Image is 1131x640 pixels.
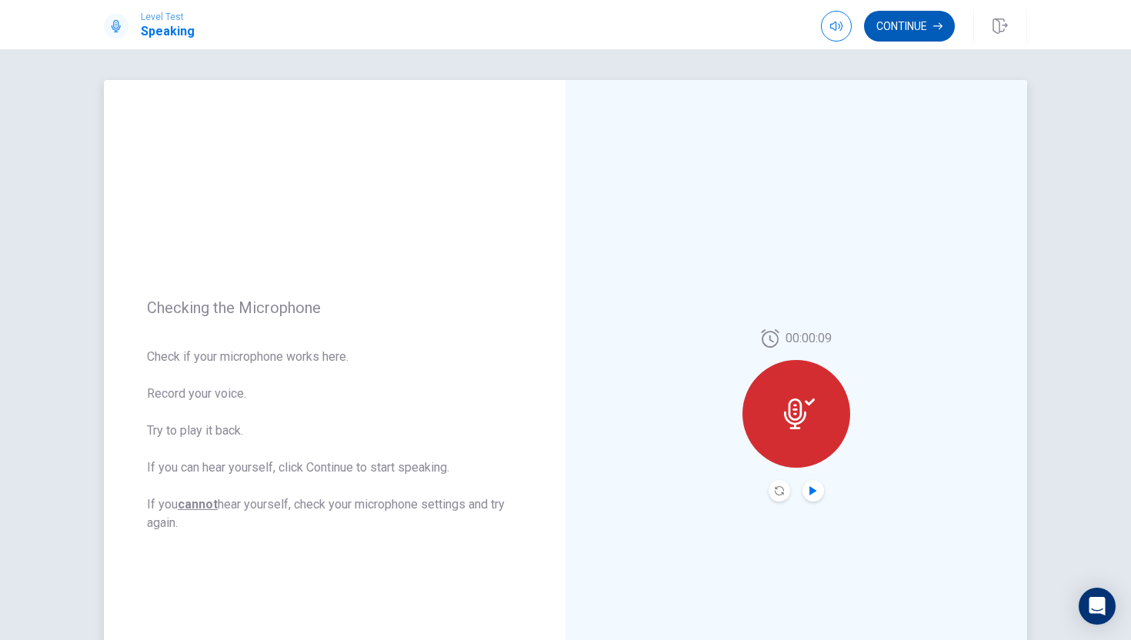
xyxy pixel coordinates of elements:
[147,298,522,317] span: Checking the Microphone
[786,329,832,348] span: 00:00:09
[802,480,824,502] button: Play Audio
[147,348,522,532] span: Check if your microphone works here. Record your voice. Try to play it back. If you can hear your...
[769,480,790,502] button: Record Again
[141,12,195,22] span: Level Test
[1079,588,1116,625] div: Open Intercom Messenger
[141,22,195,41] h1: Speaking
[864,11,955,42] button: Continue
[178,497,218,512] u: cannot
